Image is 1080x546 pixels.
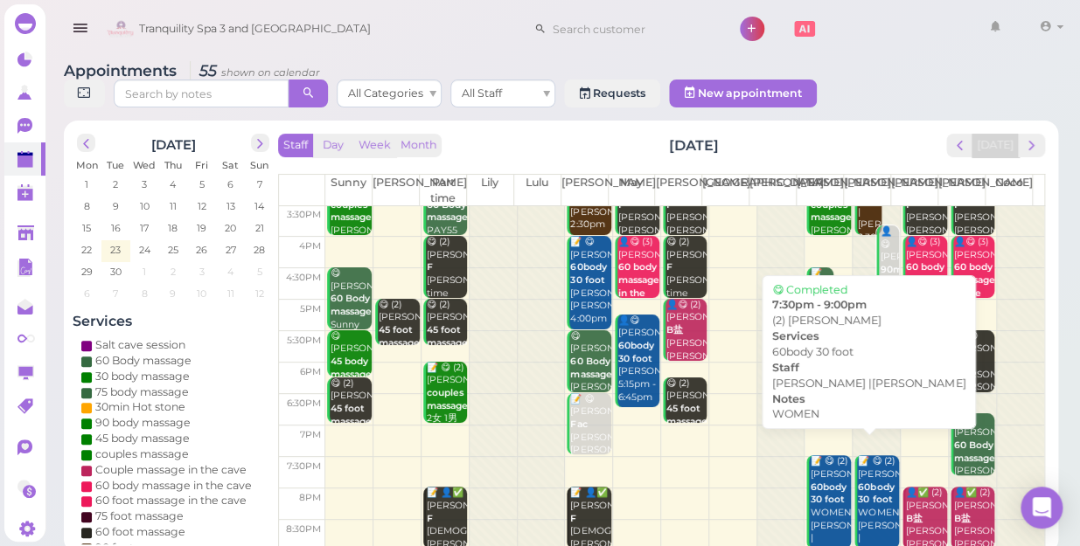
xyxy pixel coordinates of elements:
span: 17 [138,220,150,236]
div: 📝 😋 [PERSON_NAME] [PERSON_NAME] [PERSON_NAME] 6:30pm - 7:30pm [569,393,610,496]
b: Fac [570,418,587,430]
b: F [666,261,672,273]
small: shown on calendar [221,66,320,79]
div: Open Intercom Messenger [1021,487,1063,529]
div: 😋 (2) [PERSON_NAME] [PERSON_NAME]|Part time 4:00pm - 5:00pm [426,236,467,339]
div: WOMEN [772,406,965,422]
div: Salt cave session [95,337,185,353]
div: 60 foot massage in the cave [95,493,247,508]
span: Tue [107,159,124,171]
div: 👤😋 (2) [PERSON_NAME] [PERSON_NAME]|Sunny 3:00pm - 4:00pm [809,173,850,276]
b: 45 foot massage [379,324,420,349]
span: 24 [137,242,152,258]
button: next [251,134,269,152]
div: 👤😋 (4) [PERSON_NAME] [PERSON_NAME]|May|[PERSON_NAME]|[PERSON_NAME] 3:00pm - 4:00pm [905,173,946,288]
span: 7pm [300,429,321,440]
div: 😋 [PERSON_NAME] [PERSON_NAME] 5:30pm - 6:30pm [569,330,610,433]
b: 60body 30 foot [618,340,654,364]
b: couples massage [331,199,372,224]
span: 6 [226,176,235,192]
div: 👤😋 [PERSON_NAME] [PERSON_NAME] 3:50pm - 5:20pm [879,225,898,392]
th: [PERSON_NAME] [373,175,420,206]
span: 22 [80,242,94,258]
span: 4 [168,176,178,192]
b: B盐 [906,513,923,524]
div: 😋 (2) [PERSON_NAME] [PERSON_NAME]|Sunny 6:15pm - 7:00pm [330,377,371,467]
div: 👤😋 (2) [PERSON_NAME] [PERSON_NAME]|Sunny 3:00pm - 4:00pm [330,173,371,276]
div: 📝 😋 [PERSON_NAME] DEEP [PERSON_NAME] 4:30pm - 5:30pm [809,267,833,409]
span: 7 [111,286,120,301]
div: Couple massage in the cave [95,462,247,478]
div: 😋 [PERSON_NAME] Sunny 4:30pm - 5:30pm [330,267,371,370]
i: 55 [190,61,320,79]
span: 3:30pm [287,209,321,220]
div: 👤😋 [PERSON_NAME] [PERSON_NAME]|May 5:15pm - 6:45pm [617,314,658,404]
th: Lulu [513,175,561,206]
span: 8:30pm [286,523,321,535]
span: 2 [111,176,120,192]
div: 90 body massage [95,415,191,431]
span: 27 [224,242,238,258]
span: Mon [76,159,98,171]
span: 8pm [299,492,321,503]
div: 😋 (2) [PERSON_NAME] [PERSON_NAME]|Part time 5:00pm - 5:45pm [378,299,419,414]
span: 29 [80,264,94,280]
span: 6 [82,286,92,301]
b: 60body 30 foot [570,261,606,286]
span: 2 [169,264,178,280]
b: 60 body massage in the cave [618,261,659,311]
button: next [1018,134,1045,157]
span: 18 [166,220,179,236]
b: 60 Body massage [954,439,995,464]
b: Staff [772,361,799,374]
th: [PERSON_NAME] [797,175,844,206]
span: 5:30pm [287,335,321,346]
span: 12 [254,286,266,301]
span: Thu [164,159,182,171]
b: couples massage [427,387,468,411]
input: Search customer [547,15,716,43]
span: 4 [226,264,235,280]
th: Sunny [325,175,373,206]
div: 60 Body massage [95,353,192,369]
div: 60body 30 foot [772,344,965,360]
th: [PERSON_NAME] [561,175,608,206]
div: 📝 😋 [PERSON_NAME] [PERSON_NAME] [PERSON_NAME] 4:00pm - 5:30pm [569,236,610,351]
span: 23 [108,242,122,258]
span: 3 [198,264,206,280]
button: Day [312,134,354,157]
div: 😋 (2) [PERSON_NAME] [PERSON_NAME]|Sunny 6:15pm - 7:00pm [665,377,707,467]
b: 90min 45 minutes facial 45 massage [880,264,921,339]
div: 45 body massage [95,431,190,446]
b: 7:30pm - 9:00pm [772,298,867,311]
div: (2) [PERSON_NAME] [772,313,965,328]
b: 60 body massage in the cave [954,261,995,311]
b: F [427,513,433,524]
div: 👤😋 (2) [PERSON_NAME] [PERSON_NAME]|[PERSON_NAME] 5:00pm - 6:00pm [665,299,707,402]
span: 12 [196,198,208,214]
th: [PERSON_NAME] [749,175,797,206]
span: 7:30pm [287,460,321,472]
span: 5pm [300,303,321,314]
th: Coco [985,175,1032,206]
span: 3 [140,176,149,192]
th: [PERSON_NAME] [655,175,702,206]
span: New appointment [698,86,802,100]
span: Sun [250,159,268,171]
button: Month [395,134,442,157]
b: 60body 30 foot [858,481,894,506]
b: 60body 30 foot [810,481,846,506]
div: 😋 (2) [PERSON_NAME] [PERSON_NAME] |[PERSON_NAME] 2:30pm - 4:00pm [857,142,881,270]
input: Search by notes [114,79,289,107]
th: Part time [420,175,467,206]
b: F [570,513,576,524]
div: 30 body massage [95,369,190,384]
span: 5 [198,176,206,192]
span: 9 [111,198,121,214]
div: 📝 😋 (2) [PERSON_NAME] 2女 1男 。 [PERSON_NAME]|Part time 6:00pm - 7:00pm [426,362,467,503]
b: couples massage [810,199,851,224]
button: [DATE] [972,134,1019,157]
th: [PERSON_NAME] [890,175,937,206]
div: 30min Hot stone [95,399,185,415]
div: 75 foot massage [95,508,184,524]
